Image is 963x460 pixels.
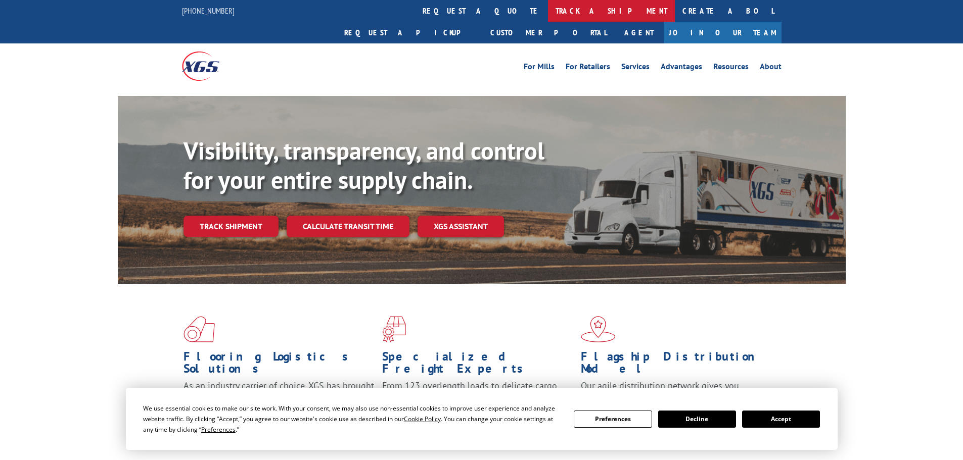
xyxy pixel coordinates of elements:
a: For Mills [524,63,555,74]
a: Resources [713,63,749,74]
span: Cookie Policy [404,415,441,423]
a: Services [621,63,650,74]
button: Decline [658,411,736,428]
b: Visibility, transparency, and control for your entire supply chain. [184,135,544,195]
p: From 123 overlength loads to delicate cargo, our experienced staff knows the best way to move you... [382,380,573,425]
a: Track shipment [184,216,279,237]
a: [PHONE_NUMBER] [182,6,235,16]
h1: Flagship Distribution Model [581,350,772,380]
img: xgs-icon-total-supply-chain-intelligence-red [184,316,215,342]
button: Accept [742,411,820,428]
div: Cookie Consent Prompt [126,388,838,450]
span: As an industry carrier of choice, XGS has brought innovation and dedication to flooring logistics... [184,380,374,416]
h1: Specialized Freight Experts [382,350,573,380]
a: Request a pickup [337,22,483,43]
img: xgs-icon-focused-on-flooring-red [382,316,406,342]
a: Customer Portal [483,22,614,43]
a: Join Our Team [664,22,782,43]
a: About [760,63,782,74]
button: Preferences [574,411,652,428]
span: Preferences [201,425,236,434]
a: XGS ASSISTANT [418,216,504,237]
div: We use essential cookies to make our site work. With your consent, we may also use non-essential ... [143,403,562,435]
a: Agent [614,22,664,43]
a: For Retailers [566,63,610,74]
a: Advantages [661,63,702,74]
h1: Flooring Logistics Solutions [184,350,375,380]
img: xgs-icon-flagship-distribution-model-red [581,316,616,342]
a: Calculate transit time [287,216,409,237]
span: Our agile distribution network gives you nationwide inventory management on demand. [581,380,767,403]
